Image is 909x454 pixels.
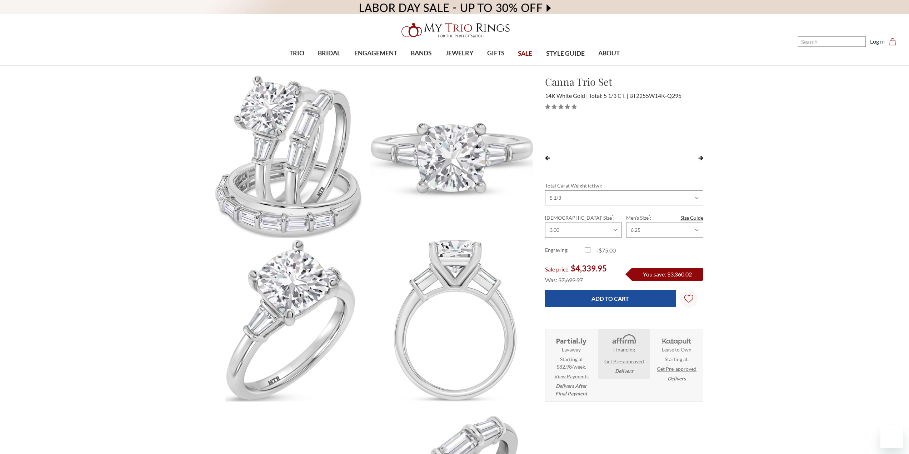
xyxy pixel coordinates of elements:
label: +$75.00 [585,246,624,255]
iframe: Button to launch messaging window [880,425,903,448]
input: Add to Cart [545,290,676,307]
span: GIFTS [487,49,504,58]
img: Layaway [555,334,588,346]
img: Photo of Canna 5 1/3 ct tw. Lab Grown Cushion Solitaire Trio Set 14K White Gold [BT2255WE-Q295] [206,239,370,402]
span: ENGAGEMENT [354,49,397,58]
em: Delivers After Final Payment [555,382,587,397]
em: Delivers [615,367,633,375]
span: $4,339.95 [571,264,607,273]
button: submenu toggle [293,65,300,66]
svg: Wish Lists [684,272,693,325]
span: You save: $3,360.02 [643,271,692,278]
label: [DEMOGRAPHIC_DATA]' Size : [545,214,622,221]
a: TRIO [283,42,311,65]
span: Total: 5 1/3 CT. [589,92,628,99]
a: STYLE GUIDE [539,42,591,65]
label: Total Carat Weight (cttw): [545,182,703,189]
a: GIFTS [480,42,511,65]
a: JEWELRY [438,42,480,65]
li: Katapult [651,329,703,386]
span: $7,699.97 [558,276,583,283]
span: ABOUT [598,49,620,58]
span: BANDS [411,49,431,58]
span: Was: [545,276,557,283]
label: Men's Size : [626,214,703,221]
strong: Lease to Own [662,346,691,353]
label: Engraving: [545,246,585,255]
img: Affirm [607,334,640,346]
a: Get Pre-approved [657,365,696,373]
a: ABOUT [591,42,626,65]
button: submenu toggle [326,65,333,66]
img: My Trio Rings [398,19,512,42]
li: Affirm [598,329,650,379]
button: submenu toggle [372,65,379,66]
a: ENGAGEMENT [348,42,404,65]
span: JEWELRY [445,49,474,58]
a: SALE [511,42,539,65]
img: Photo of Canna 5 1/3 ct tw. Lab Grown Cushion Solitaire Trio Set 14K White Gold [BT2255WE-Q295] [370,75,533,238]
span: Starting at $82.98/week. [556,355,586,370]
span: BRIDAL [318,49,340,58]
button: submenu toggle [605,65,613,66]
button: submenu toggle [456,65,463,66]
span: SALE [518,49,532,58]
img: Katapult [660,334,693,346]
a: My Trio Rings [264,19,645,42]
a: Wish Lists [680,290,698,308]
span: Sale price: [545,266,570,273]
a: Get Pre-approved [604,358,644,365]
a: Cart with 0 items [889,37,900,46]
img: Photo of Canna 5 1/3 ct tw. Lab Grown Cushion Solitaire Trio Set 14K White Gold [BT2255W-Q295] [206,75,370,238]
strong: Financing [613,346,635,353]
li: Layaway [545,329,597,401]
span: Starting at . [665,355,689,363]
span: TRIO [289,49,304,58]
span: BT2255W14K-Q295 [629,92,681,99]
a: Log in [870,37,885,46]
svg: cart.cart_preview [889,38,896,45]
em: Delivers [668,375,686,382]
a: BRIDAL [311,42,347,65]
img: Photo of Canna 5 1/3 ct tw. Lab Grown Cushion Solitaire Trio Set 14K White Gold [BT2255WE-Q295] [370,239,533,402]
span: 14K White Gold [545,92,588,99]
strong: Layaway [562,346,581,353]
button: submenu toggle [492,65,499,66]
a: BANDS [404,42,438,65]
input: Search [798,36,866,47]
h1: Canna Trio Set [545,74,703,89]
a: Size Guide [680,214,703,221]
span: STYLE GUIDE [546,49,585,58]
a: View Payments [554,373,589,380]
button: submenu toggle [418,65,425,66]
